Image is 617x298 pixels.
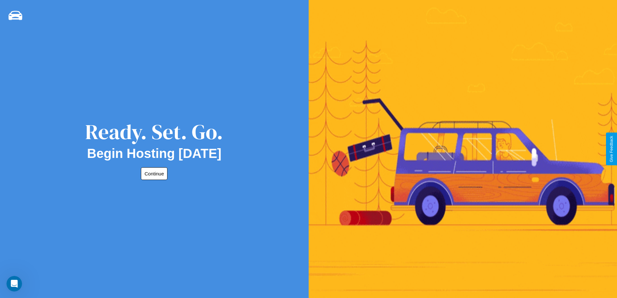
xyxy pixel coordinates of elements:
[6,276,22,292] iframe: Intercom live chat
[87,146,222,161] h2: Begin Hosting [DATE]
[141,167,167,180] button: Continue
[85,117,223,146] div: Ready. Set. Go.
[609,136,614,162] div: Give Feedback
